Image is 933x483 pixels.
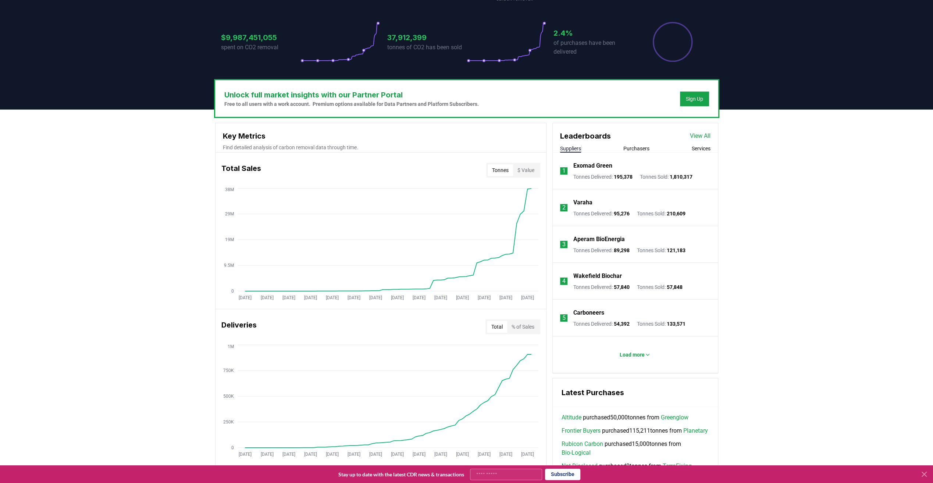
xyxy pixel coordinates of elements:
tspan: [DATE] [391,295,403,300]
p: spent on CO2 removal [221,43,300,52]
h3: Total Sales [221,163,261,178]
a: View All [690,132,711,140]
p: Tonnes Delivered : [573,320,630,328]
a: Varaha [573,198,592,207]
button: $ Value [513,164,539,176]
a: Frontier Buyers [562,426,601,435]
span: 89,298 [614,247,630,253]
tspan: [DATE] [347,452,360,457]
button: Services [692,145,711,152]
tspan: 1M [227,344,234,349]
span: 133,571 [667,321,685,327]
tspan: 38M [225,187,234,192]
tspan: [DATE] [434,295,447,300]
a: Aperam BioEnergia [573,235,625,244]
tspan: [DATE] [282,452,295,457]
button: Load more [614,347,656,362]
p: Tonnes Sold : [637,283,683,291]
tspan: 29M [225,211,234,217]
span: 95,276 [614,211,630,217]
p: Load more [620,351,645,358]
tspan: [DATE] [304,452,317,457]
button: Purchasers [623,145,649,152]
tspan: 750K [223,368,234,373]
p: Find detailed analysis of carbon removal data through time. [223,144,539,151]
a: Wakefield Biochar [573,272,622,280]
p: Tonnes Delivered : [573,247,630,254]
p: Tonnes Delivered : [573,210,630,217]
tspan: [DATE] [456,452,469,457]
tspan: [DATE] [456,295,469,300]
span: 210,609 [667,211,685,217]
tspan: [DATE] [412,452,425,457]
tspan: 0 [231,445,234,450]
p: tonnes of CO2 has been sold [387,43,467,52]
p: Tonnes Sold : [637,247,685,254]
p: 2 [562,203,565,212]
tspan: [DATE] [325,295,338,300]
p: Tonnes Delivered : [573,173,633,180]
a: Altitude [562,413,581,422]
h3: 37,912,399 [387,32,467,43]
span: purchased 15,000 tonnes from [562,440,709,457]
h3: Key Metrics [223,130,539,142]
p: 4 [562,277,565,286]
a: Planetary [683,426,708,435]
h3: $9,987,451,055 [221,32,300,43]
tspan: [DATE] [477,295,490,300]
tspan: [DATE] [434,452,447,457]
tspan: [DATE] [260,452,273,457]
p: Tonnes Sold : [637,210,685,217]
h3: Latest Purchases [562,387,709,398]
tspan: [DATE] [325,452,338,457]
tspan: [DATE] [369,452,382,457]
h3: Unlock full market insights with our Partner Portal [224,89,479,100]
tspan: 0 [231,289,234,294]
span: 1,810,317 [670,174,692,180]
a: Exomad Green [573,161,612,170]
a: TerraFixing [663,462,692,471]
button: Total [487,321,507,333]
tspan: [DATE] [521,452,534,457]
tspan: [DATE] [499,295,512,300]
span: 57,848 [667,284,683,290]
button: Suppliers [560,145,581,152]
p: 3 [562,240,565,249]
tspan: [DATE] [239,452,252,457]
tspan: 500K [223,394,234,399]
h3: Leaderboards [560,130,611,142]
a: Bio-Logical [562,448,591,457]
h3: Deliveries [221,319,257,334]
a: Rubicon Carbon [562,440,603,448]
a: Not Disclosed [562,462,598,471]
tspan: 9.5M [224,263,234,268]
tspan: [DATE] [239,295,252,300]
span: purchased 0 tonnes from [562,462,692,471]
p: Tonnes Delivered : [573,283,630,291]
p: 5 [562,314,565,322]
tspan: [DATE] [521,295,534,300]
tspan: 19M [225,237,234,242]
span: purchased 50,000 tonnes from [562,413,688,422]
p: Tonnes Sold : [637,320,685,328]
button: % of Sales [507,321,539,333]
a: Sign Up [686,95,703,103]
tspan: [DATE] [499,452,512,457]
p: Carboneers [573,308,604,317]
p: of purchases have been delivered [553,39,633,56]
tspan: [DATE] [391,452,403,457]
tspan: [DATE] [260,295,273,300]
button: Tonnes [488,164,513,176]
span: purchased 115,211 tonnes from [562,426,708,435]
button: Sign Up [680,92,709,106]
a: Greenglow [661,413,688,422]
tspan: [DATE] [412,295,425,300]
tspan: 250K [223,419,234,425]
p: 1 [562,167,565,175]
span: 54,392 [614,321,630,327]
